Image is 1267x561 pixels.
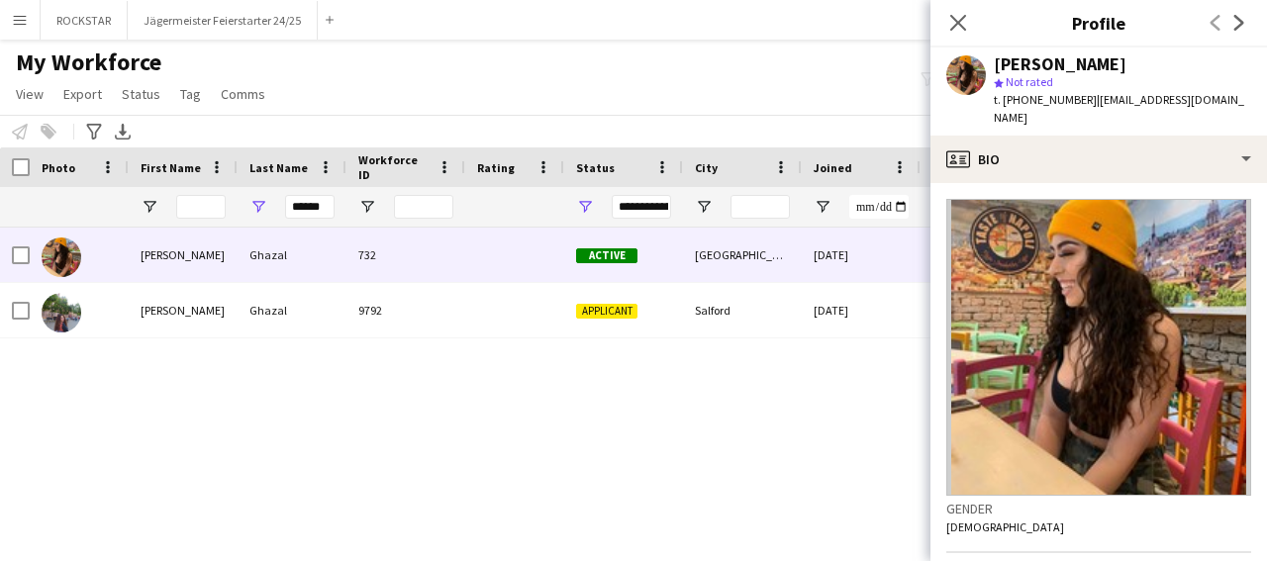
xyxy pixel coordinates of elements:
div: [PERSON_NAME] [129,283,238,337]
a: View [8,81,51,107]
div: Ghazal [238,228,346,282]
div: Bio [930,136,1267,183]
button: Open Filter Menu [576,198,594,216]
span: Comms [221,85,265,103]
input: Joined Filter Input [849,195,909,219]
div: [DATE] [802,283,921,337]
span: [DEMOGRAPHIC_DATA] [946,519,1064,534]
span: Tag [180,85,201,103]
span: Last Name [249,160,308,175]
h3: Profile [930,10,1267,36]
button: Open Filter Menu [814,198,831,216]
input: Workforce ID Filter Input [394,195,453,219]
button: Open Filter Menu [249,198,267,216]
app-action-btn: Export XLSX [111,120,135,143]
img: Crew avatar or photo [946,199,1251,496]
span: Status [122,85,160,103]
span: t. [PHONE_NUMBER] [994,92,1097,107]
span: View [16,85,44,103]
button: ROCKSTAR [41,1,128,40]
div: [PERSON_NAME] [129,228,238,282]
span: Rating [477,160,515,175]
input: First Name Filter Input [176,195,226,219]
span: City [695,160,718,175]
div: 20 days [921,228,1039,282]
img: Nadeen Ghazal [42,237,81,277]
button: Open Filter Menu [358,198,376,216]
div: [GEOGRAPHIC_DATA] [683,228,802,282]
div: 9792 [346,283,465,337]
span: Not rated [1006,74,1053,89]
div: 732 [346,228,465,282]
a: Export [55,81,110,107]
span: Applicant [576,304,637,319]
span: Active [576,248,637,263]
a: Comms [213,81,273,107]
input: City Filter Input [731,195,790,219]
button: Open Filter Menu [141,198,158,216]
span: First Name [141,160,201,175]
span: Export [63,85,102,103]
a: Status [114,81,168,107]
div: Salford [683,283,802,337]
span: Workforce ID [358,152,430,182]
button: Jägermeister Feierstarter 24/25 [128,1,318,40]
app-action-btn: Advanced filters [82,120,106,143]
button: Open Filter Menu [695,198,713,216]
span: Joined [814,160,852,175]
a: Tag [172,81,209,107]
img: Nadeen Ghazal [42,293,81,332]
div: Ghazal [238,283,346,337]
span: My Workforce [16,47,161,77]
span: Photo [42,160,75,175]
h3: Gender [946,500,1251,517]
input: Last Name Filter Input [285,195,335,219]
div: [PERSON_NAME] [994,55,1126,73]
span: | [EMAIL_ADDRESS][DOMAIN_NAME] [994,92,1244,125]
div: [DATE] [802,228,921,282]
span: Status [576,160,615,175]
